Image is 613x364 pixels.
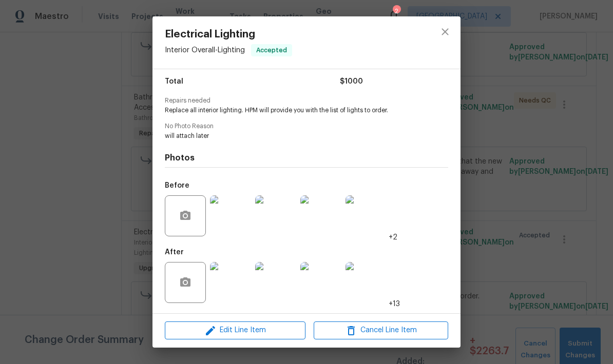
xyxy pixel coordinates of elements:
[389,232,397,242] span: +2
[165,182,189,189] h5: Before
[165,106,420,115] span: Replace all interior lighting. HPM will provide you with the list of lights to order.
[252,45,291,55] span: Accepted
[165,97,448,104] span: Repairs needed
[165,132,420,140] span: will attach later
[165,123,448,130] span: No Photo Reason
[317,324,445,337] span: Cancel Line Item
[165,249,184,256] h5: After
[168,324,302,337] span: Edit Line Item
[433,19,457,44] button: close
[165,153,448,163] h4: Photos
[389,299,400,309] span: +13
[340,74,363,89] span: $1000
[165,321,305,339] button: Edit Line Item
[314,321,448,339] button: Cancel Line Item
[393,6,400,16] div: 2
[165,74,183,89] span: Total
[165,29,292,40] span: Electrical Lighting
[165,47,245,54] span: Interior Overall - Lighting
